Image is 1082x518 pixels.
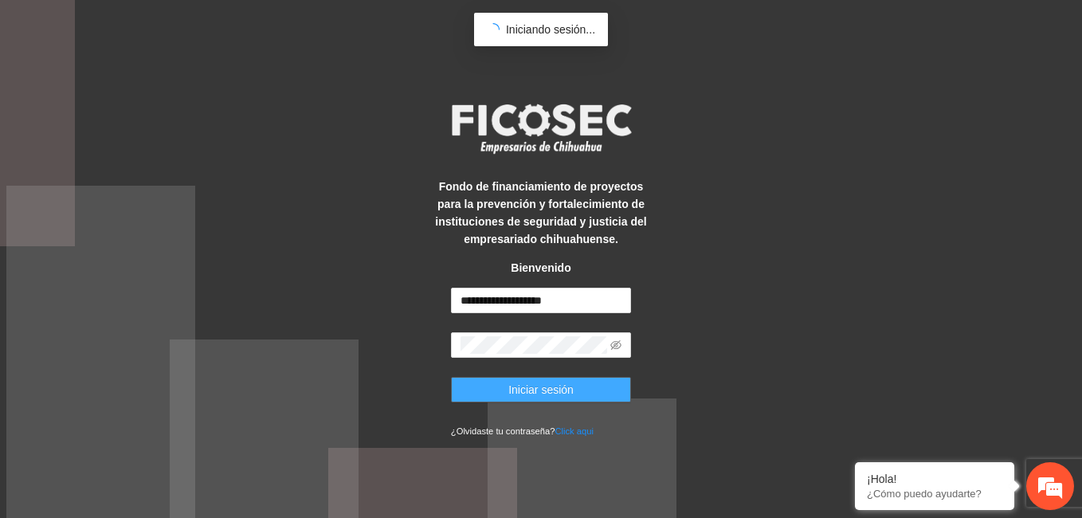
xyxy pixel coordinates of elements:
[610,339,621,351] span: eye-invisible
[451,426,594,436] small: ¿Olvidaste tu contraseña?
[511,261,570,274] strong: Bienvenido
[435,180,646,245] strong: Fondo de financiamiento de proyectos para la prevención y fortalecimiento de instituciones de seg...
[867,473,1002,485] div: ¡Hola!
[508,381,574,398] span: Iniciar sesión
[487,23,500,36] span: loading
[441,99,641,158] img: logo
[506,23,595,36] span: Iniciando sesión...
[555,426,594,436] a: Click aqui
[451,377,631,402] button: Iniciar sesión
[867,488,1002,500] p: ¿Cómo puedo ayudarte?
